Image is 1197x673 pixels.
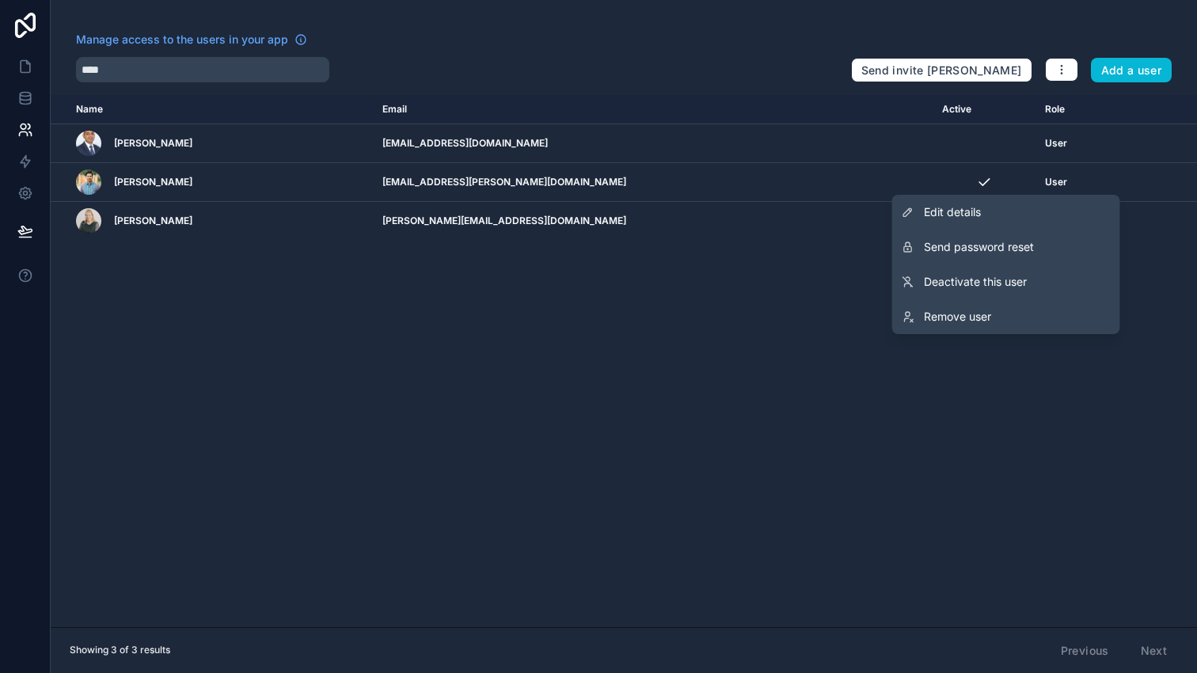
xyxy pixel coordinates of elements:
a: Deactivate this user [892,264,1120,299]
th: Role [1035,95,1123,124]
td: [EMAIL_ADDRESS][PERSON_NAME][DOMAIN_NAME] [373,163,933,202]
button: Add a user [1091,58,1172,83]
button: Send invite [PERSON_NAME] [851,58,1032,83]
span: [PERSON_NAME] [114,215,192,227]
span: [PERSON_NAME] [114,176,192,188]
span: Deactivate this user [924,274,1027,290]
span: Showing 3 of 3 results [70,644,170,656]
span: User [1045,137,1067,150]
th: Active [933,95,1035,124]
span: Edit details [924,204,981,220]
th: Email [373,95,933,124]
span: Manage access to the users in your app [76,32,288,48]
a: Manage access to the users in your app [76,32,307,48]
span: User [1045,176,1067,188]
a: Remove user [892,299,1120,334]
div: scrollable content [51,95,1197,627]
span: [PERSON_NAME] [114,137,192,150]
a: Edit details [892,195,1120,230]
td: [EMAIL_ADDRESS][DOMAIN_NAME] [373,124,933,163]
button: Send password reset [892,230,1120,264]
td: [PERSON_NAME][EMAIL_ADDRESS][DOMAIN_NAME] [373,202,933,241]
th: Name [51,95,373,124]
span: Remove user [924,309,991,325]
span: Send password reset [924,239,1034,255]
